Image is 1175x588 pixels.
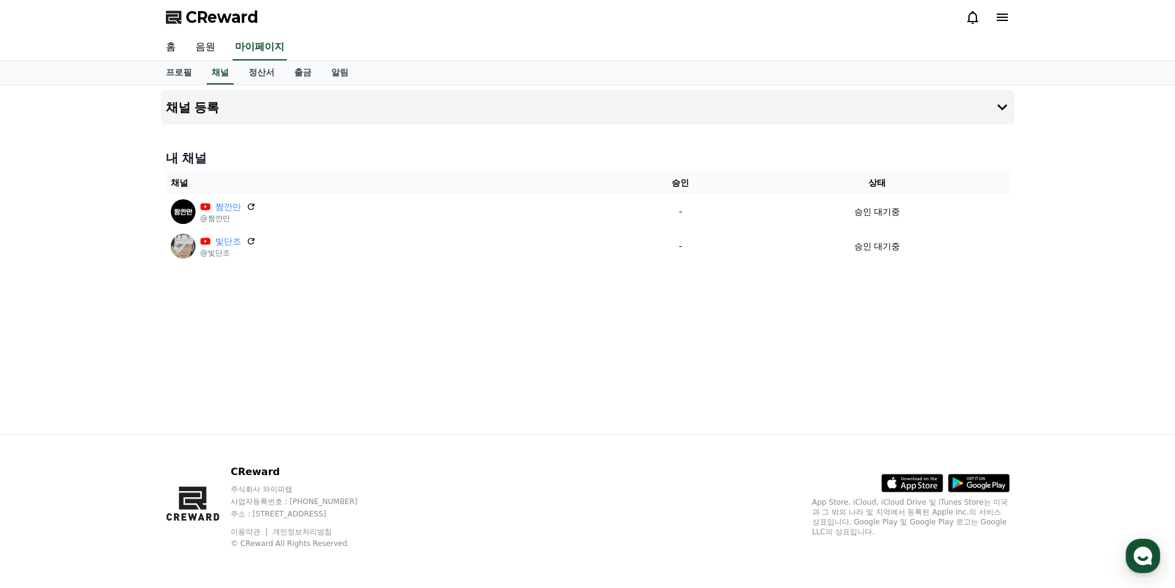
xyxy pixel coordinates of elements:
p: 승인 대기중 [854,240,900,253]
p: @빛단조 [200,248,256,258]
a: 정산서 [239,61,284,85]
a: 홈 [156,35,186,60]
a: 프로필 [156,61,202,85]
a: 음원 [186,35,225,60]
a: 마이페이지 [233,35,287,60]
a: 출금 [284,61,321,85]
p: @짬깐만 [200,213,256,223]
h4: 채널 등록 [166,101,220,114]
p: 승인 대기중 [854,205,900,218]
p: - [621,205,740,218]
a: 빛단조 [215,235,241,248]
th: 상태 [745,172,1010,194]
h4: 내 채널 [166,149,1010,167]
a: 짬깐만 [215,201,241,213]
a: 개인정보처리방침 [273,528,332,536]
p: © CReward All Rights Reserved. [231,539,381,549]
p: 사업자등록번호 : [PHONE_NUMBER] [231,497,381,507]
p: 주식회사 와이피랩 [231,484,381,494]
span: CReward [186,7,258,27]
a: 이용약관 [231,528,270,536]
a: CReward [166,7,258,27]
p: CReward [231,465,381,479]
p: - [621,240,740,253]
img: 짬깐만 [171,199,196,224]
th: 승인 [616,172,745,194]
th: 채널 [166,172,616,194]
p: App Store, iCloud, iCloud Drive 및 iTunes Store는 미국과 그 밖의 나라 및 지역에서 등록된 Apple Inc.의 서비스 상표입니다. Goo... [812,497,1010,537]
a: 채널 [207,61,234,85]
p: 주소 : [STREET_ADDRESS] [231,509,381,519]
button: 채널 등록 [161,90,1015,125]
a: 알림 [321,61,358,85]
img: 빛단조 [171,234,196,259]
